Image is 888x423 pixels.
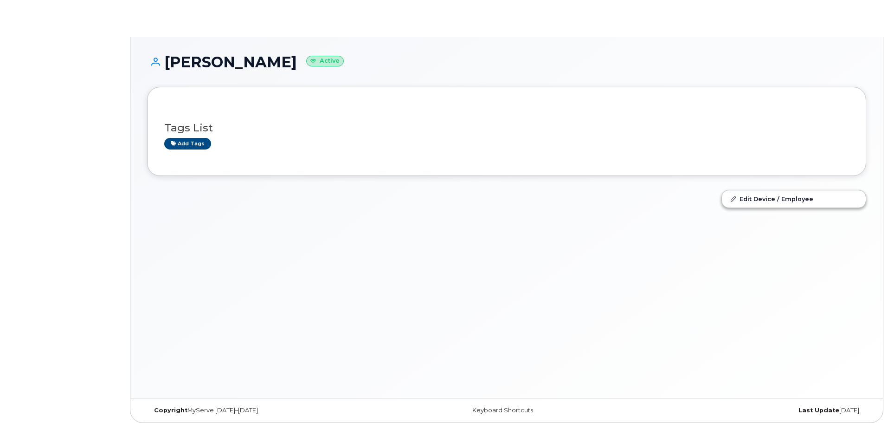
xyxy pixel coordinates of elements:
[472,407,533,414] a: Keyboard Shortcuts
[164,122,849,134] h3: Tags List
[154,407,187,414] strong: Copyright
[147,54,866,70] h1: [PERSON_NAME]
[164,138,211,150] a: Add tags
[306,56,344,66] small: Active
[722,190,866,207] a: Edit Device / Employee
[147,407,387,414] div: MyServe [DATE]–[DATE]
[798,407,839,414] strong: Last Update
[626,407,866,414] div: [DATE]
